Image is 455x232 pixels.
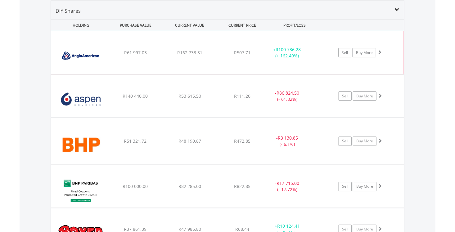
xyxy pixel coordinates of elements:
[54,173,107,206] img: EQU.ZA.ZAE304.png
[178,93,201,99] span: R53 615.50
[278,135,298,141] span: R3 130.85
[56,7,81,14] span: DIY Shares
[123,184,148,190] span: R100 000.00
[54,39,108,73] img: EQU.ZA.AGL.png
[264,47,310,59] div: + (+ 162.49%)
[339,137,352,146] a: Sell
[264,90,311,102] div: - (- 61.82%)
[277,181,299,186] span: R17 715.00
[264,135,311,148] div: - (- 6.1%)
[353,48,376,57] a: Buy More
[54,83,107,116] img: EQU.ZA.APN.png
[51,20,108,31] div: HOLDING
[338,48,351,57] a: Sell
[124,138,146,144] span: R51 321.72
[234,93,250,99] span: R111.20
[178,138,201,144] span: R48 190.87
[353,137,376,146] a: Buy More
[353,182,376,191] a: Buy More
[54,126,107,163] img: EQU.ZA.BHG.png
[109,20,162,31] div: PURCHASE VALUE
[268,20,321,31] div: PROFIT/LOSS
[277,223,300,229] span: R10 124.41
[234,138,250,144] span: R472.85
[123,93,148,99] span: R140 440.00
[234,50,250,56] span: R507.71
[339,91,352,101] a: Sell
[163,20,216,31] div: CURRENT VALUE
[264,181,311,193] div: - (- 17.72%)
[234,184,250,190] span: R822.85
[218,20,267,31] div: CURRENT PRICE
[276,47,301,52] span: R100 736.28
[177,50,202,56] span: R162 733.31
[353,91,376,101] a: Buy More
[339,182,352,191] a: Sell
[178,184,201,190] span: R82 285.00
[277,90,299,96] span: R86 824.50
[124,50,147,56] span: R61 997.03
